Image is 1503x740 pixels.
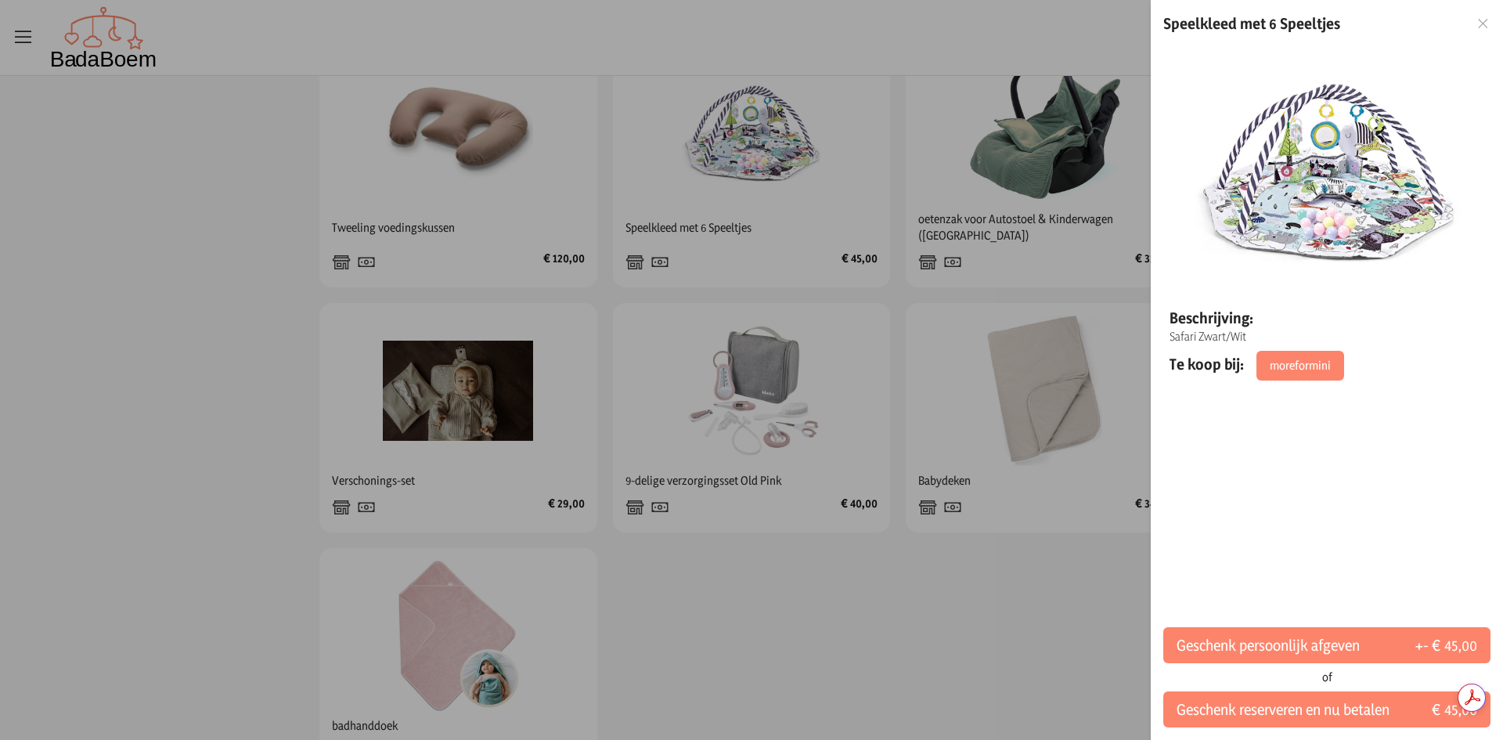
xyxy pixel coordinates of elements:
[1415,634,1477,656] span: +- € 45,00
[1170,329,1484,345] p: Safari Zwart/Wit
[1177,634,1360,656] span: Geschenk persoonlijk afgeven
[1187,47,1467,282] img: Speelkleed met 6 Speeltjes
[1163,670,1490,685] div: of
[1177,698,1389,720] span: Geschenk reserveren en nu betalen
[1163,627,1490,663] button: Geschenk persoonlijk afgeven+- € 45,00
[1163,691,1490,727] button: Geschenk reserveren en nu betalen€ 45,00
[1163,13,1340,34] h2: Speelkleed met 6 Speeltjes
[1170,355,1244,374] span: Te koop bij:
[1256,351,1344,381] a: moreformini
[1432,698,1477,720] span: € 45,00
[1170,307,1484,329] p: Beschrijving:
